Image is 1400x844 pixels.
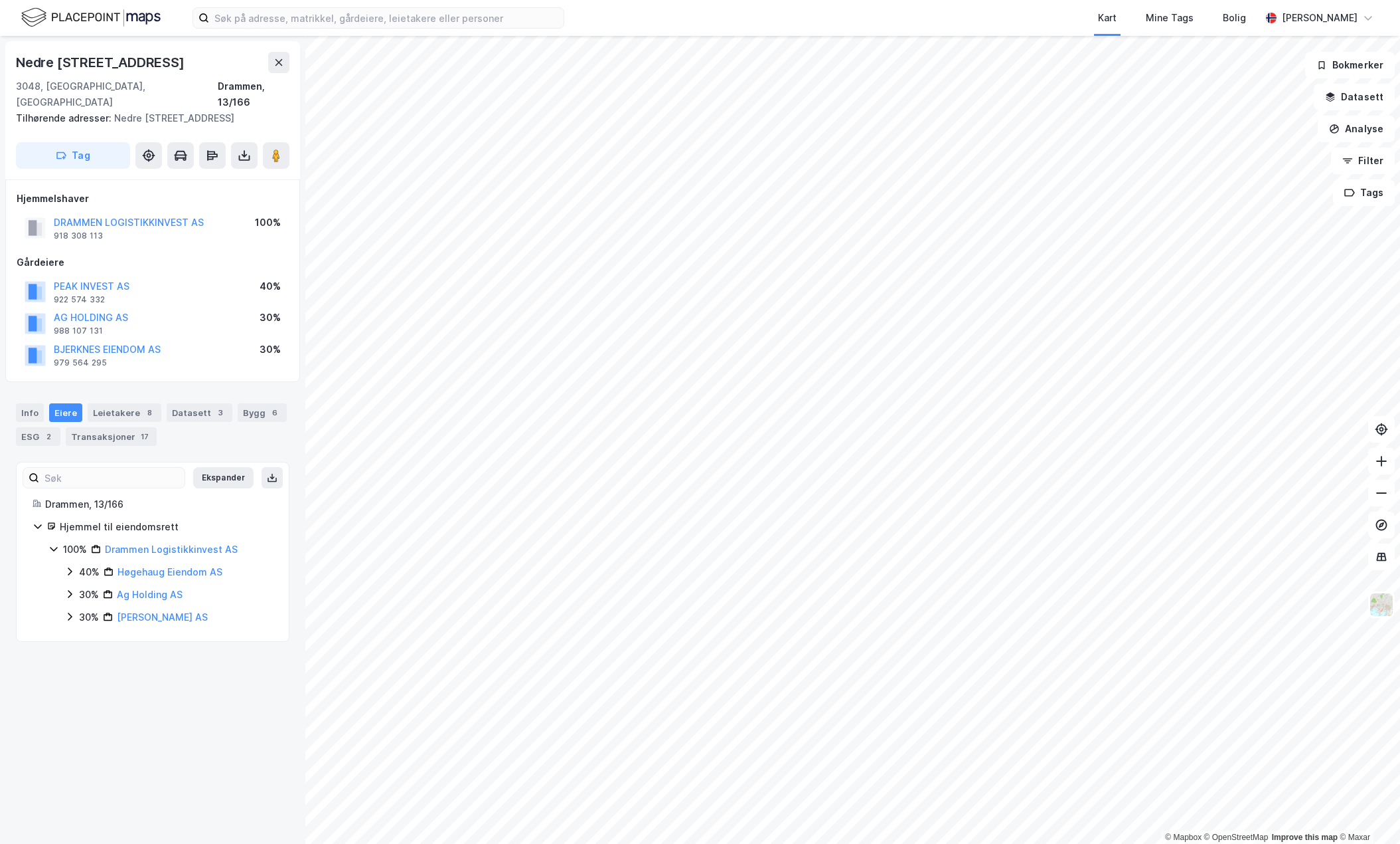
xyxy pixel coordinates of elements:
a: Mapbox [1165,833,1202,842]
div: 30% [79,609,99,625]
input: Søk [39,468,185,488]
div: 30% [79,587,99,603]
div: Bolig [1223,10,1246,26]
button: Ekspander [193,467,254,488]
div: [PERSON_NAME] [1282,10,1358,26]
div: 17 [138,430,151,443]
img: Z [1369,592,1394,617]
div: ESG [16,427,60,446]
div: 3048, [GEOGRAPHIC_DATA], [GEOGRAPHIC_DATA] [16,78,218,110]
button: Analyse [1318,116,1395,142]
img: logo.f888ab2527a4732fd821a326f86c7f29.svg [21,6,161,29]
div: Info [16,403,44,422]
div: Datasett [167,403,232,422]
button: Tags [1333,179,1395,206]
iframe: Chat Widget [1334,780,1400,844]
button: Filter [1331,148,1395,174]
div: Gårdeiere [17,255,289,270]
div: 922 574 332 [54,294,105,305]
div: Eiere [49,403,82,422]
div: Leietakere [88,403,161,422]
div: 988 107 131 [54,326,103,336]
div: 2 [42,430,55,443]
div: Hjemmelshaver [17,191,289,207]
div: 100% [255,215,281,231]
input: Søk på adresse, matrikkel, gårdeiere, leietakere eller personer [209,8,564,28]
a: Høgehaug Eiendom AS [117,566,222,578]
div: Nedre [STREET_ADDRESS] [16,110,279,126]
div: Bygg [238,403,287,422]
div: Transaksjoner [66,427,157,446]
span: Tilhørende adresser: [16,112,114,124]
a: Drammen Logistikkinvest AS [105,544,238,555]
div: Hjemmel til eiendomsrett [60,519,273,535]
div: 40% [260,278,281,294]
button: Tag [16,142,130,169]
div: 30% [260,342,281,358]
a: OpenStreetMap [1204,833,1269,842]
button: Bokmerker [1305,52,1395,78]
div: Kontrollprogram for chat [1334,780,1400,844]
div: Kart [1098,10,1117,26]
div: 3 [214,406,227,419]
div: 918 308 113 [54,231,103,241]
div: Mine Tags [1146,10,1194,26]
div: Nedre [STREET_ADDRESS] [16,52,187,73]
div: 100% [63,542,87,558]
button: Datasett [1314,84,1395,110]
div: Drammen, 13/166 [45,496,273,512]
div: 40% [79,564,100,580]
div: 8 [143,406,156,419]
div: Drammen, 13/166 [218,78,289,110]
a: Ag Holding AS [117,589,183,600]
div: 30% [260,310,281,326]
div: 979 564 295 [54,358,107,368]
div: 6 [268,406,281,419]
a: Improve this map [1272,833,1338,842]
a: [PERSON_NAME] AS [117,611,208,623]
